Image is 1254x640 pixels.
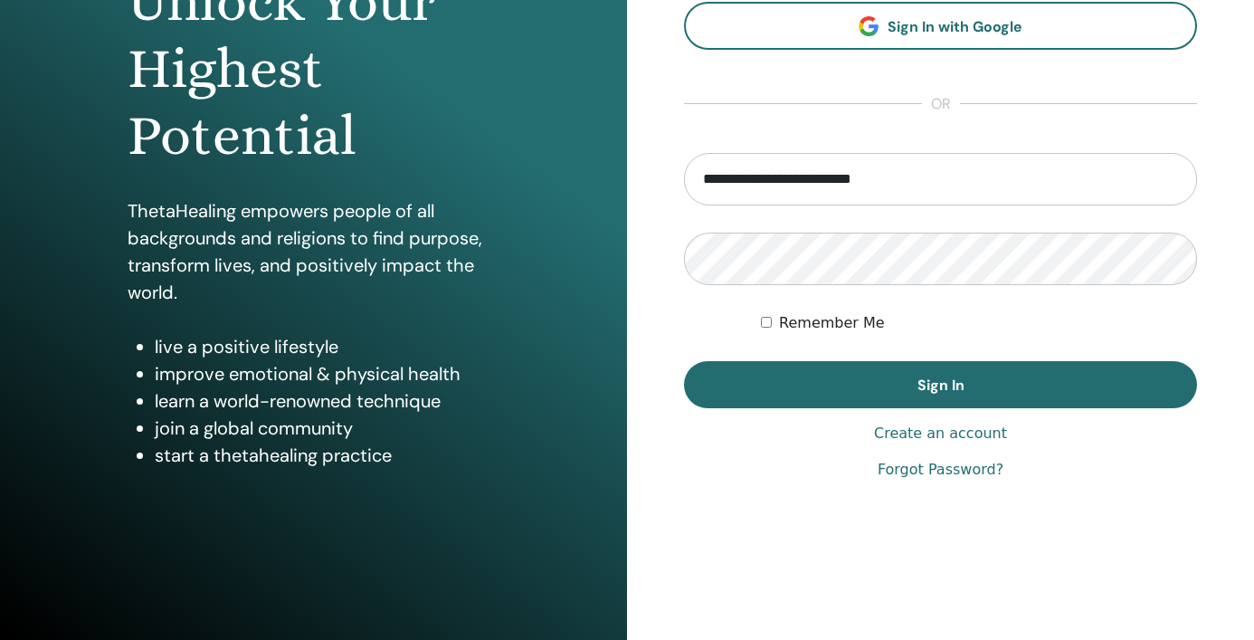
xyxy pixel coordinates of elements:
label: Remember Me [779,312,885,334]
button: Sign In [684,361,1197,408]
li: start a thetahealing practice [155,442,500,469]
p: ThetaHealing empowers people of all backgrounds and religions to find purpose, transform lives, a... [128,197,500,306]
span: Sign In [917,376,964,395]
span: Sign In with Google [888,17,1022,36]
li: live a positive lifestyle [155,333,500,360]
div: Keep me authenticated indefinitely or until I manually logout [761,312,1197,334]
a: Create an account [874,423,1007,444]
li: join a global community [155,415,500,442]
span: or [922,93,960,115]
li: learn a world-renowned technique [155,387,500,415]
a: Sign In with Google [684,2,1197,50]
li: improve emotional & physical health [155,360,500,387]
a: Forgot Password? [878,459,1003,481]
